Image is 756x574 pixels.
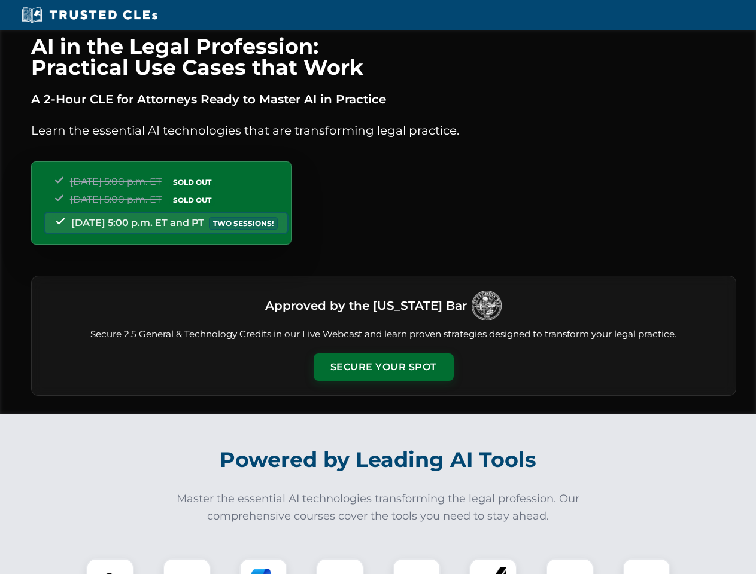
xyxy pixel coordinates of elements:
span: SOLD OUT [169,194,215,206]
button: Secure Your Spot [314,353,454,381]
h3: Approved by the [US_STATE] Bar [265,295,467,316]
p: A 2-Hour CLE for Attorneys Ready to Master AI in Practice [31,90,736,109]
h2: Powered by Leading AI Tools [47,439,710,481]
span: SOLD OUT [169,176,215,188]
span: [DATE] 5:00 p.m. ET [70,176,162,187]
span: [DATE] 5:00 p.m. ET [70,194,162,205]
p: Secure 2.5 General & Technology Credits in our Live Webcast and learn proven strategies designed ... [46,328,721,341]
p: Master the essential AI technologies transforming the legal profession. Our comprehensive courses... [169,490,588,525]
img: Trusted CLEs [18,6,161,24]
h1: AI in the Legal Profession: Practical Use Cases that Work [31,36,736,78]
p: Learn the essential AI technologies that are transforming legal practice. [31,121,736,140]
img: Logo [472,291,502,320]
